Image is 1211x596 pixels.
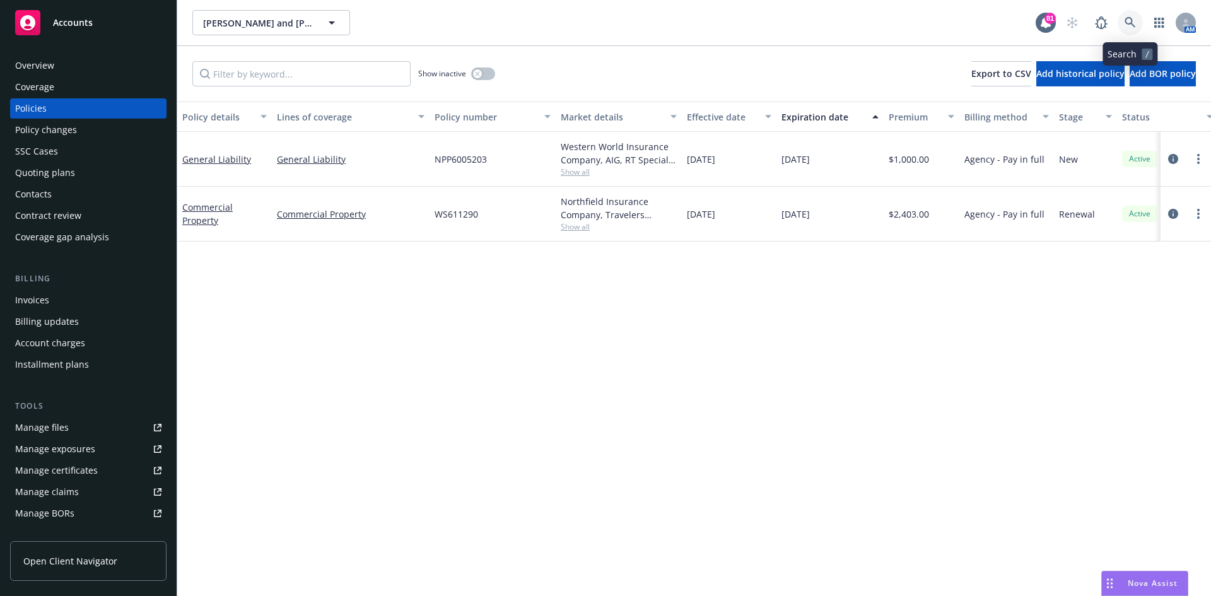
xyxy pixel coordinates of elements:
a: Billing updates [10,312,167,332]
button: Policy number [430,102,556,132]
span: [PERSON_NAME] and [PERSON_NAME] [203,16,312,30]
div: Drag to move [1102,571,1118,595]
div: Policy number [435,110,537,124]
span: [DATE] [687,207,715,221]
div: Invoices [15,290,49,310]
div: Contacts [15,184,52,204]
div: 81 [1044,13,1056,24]
div: Tools [10,400,167,412]
button: Nova Assist [1101,571,1188,596]
a: Commercial Property [182,201,233,226]
div: Northfield Insurance Company, Travelers Insurance, RT Specialty Insurance Services, LLC (RSG Spec... [561,195,677,221]
span: Active [1127,153,1152,165]
a: Start snowing [1060,10,1085,35]
span: NPP6005203 [435,153,487,166]
div: Billing [10,272,167,285]
a: Summary of insurance [10,525,167,545]
a: circleInformation [1166,151,1181,167]
a: Invoices [10,290,167,310]
input: Filter by keyword... [192,61,411,86]
a: General Liability [277,153,424,166]
a: Coverage [10,77,167,97]
div: Overview [15,56,54,76]
span: Export to CSV [971,67,1031,79]
div: Manage BORs [15,503,74,523]
div: Policy changes [15,120,77,140]
div: Quoting plans [15,163,75,183]
span: New [1059,153,1078,166]
button: Market details [556,102,682,132]
a: General Liability [182,153,251,165]
div: Expiration date [781,110,865,124]
button: Add BOR policy [1130,61,1196,86]
span: [DATE] [781,207,810,221]
div: Installment plans [15,354,89,375]
div: Policy details [182,110,253,124]
span: Renewal [1059,207,1095,221]
div: Account charges [15,333,85,353]
button: Premium [884,102,959,132]
a: Switch app [1147,10,1172,35]
span: Nova Assist [1128,578,1178,588]
span: Active [1127,208,1152,219]
div: Premium [889,110,940,124]
span: Add BOR policy [1130,67,1196,79]
a: Manage BORs [10,503,167,523]
span: Open Client Navigator [23,554,117,568]
span: Accounts [53,18,93,28]
button: Lines of coverage [272,102,430,132]
div: Manage exposures [15,439,95,459]
button: Add historical policy [1036,61,1125,86]
span: Show all [561,167,677,177]
div: Market details [561,110,663,124]
span: [DATE] [687,153,715,166]
span: Show all [561,221,677,232]
span: Show inactive [418,68,466,79]
a: Manage claims [10,482,167,502]
span: [DATE] [781,153,810,166]
a: SSC Cases [10,141,167,161]
a: Account charges [10,333,167,353]
div: Billing updates [15,312,79,332]
div: Coverage [15,77,54,97]
div: SSC Cases [15,141,58,161]
a: more [1191,151,1206,167]
span: Manage exposures [10,439,167,459]
button: Billing method [959,102,1054,132]
a: Policy changes [10,120,167,140]
button: Policy details [177,102,272,132]
span: Add historical policy [1036,67,1125,79]
button: Expiration date [776,102,884,132]
a: circleInformation [1166,206,1181,221]
a: Manage files [10,418,167,438]
a: Contract review [10,206,167,226]
div: Western World Insurance Company, AIG, RT Specialty Insurance Services, LLC (RSG Specialty, LLC) [561,140,677,167]
a: more [1191,206,1206,221]
button: [PERSON_NAME] and [PERSON_NAME] [192,10,350,35]
a: Coverage gap analysis [10,227,167,247]
div: Stage [1059,110,1098,124]
a: Policies [10,98,167,119]
div: Summary of insurance [15,525,111,545]
button: Export to CSV [971,61,1031,86]
div: Manage claims [15,482,79,502]
div: Manage files [15,418,69,438]
span: Agency - Pay in full [964,153,1044,166]
a: Accounts [10,5,167,40]
a: Contacts [10,184,167,204]
span: Agency - Pay in full [964,207,1044,221]
div: Lines of coverage [277,110,411,124]
span: $2,403.00 [889,207,929,221]
button: Stage [1054,102,1117,132]
a: Manage certificates [10,460,167,481]
div: Status [1122,110,1199,124]
button: Effective date [682,102,776,132]
span: WS611290 [435,207,478,221]
a: Quoting plans [10,163,167,183]
a: Commercial Property [277,207,424,221]
div: Billing method [964,110,1035,124]
a: Installment plans [10,354,167,375]
div: Policies [15,98,47,119]
a: Search [1118,10,1143,35]
a: Report a Bug [1089,10,1114,35]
